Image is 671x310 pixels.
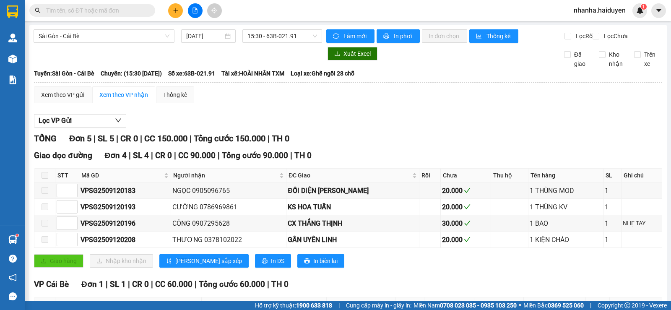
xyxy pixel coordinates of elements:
[175,256,242,266] span: [PERSON_NAME] sắp xếp
[174,151,176,160] span: |
[523,301,584,310] span: Miền Bắc
[55,169,79,182] th: STT
[16,234,18,237] sup: 1
[271,279,289,289] span: TH 0
[81,202,169,212] div: VPSG2509120193
[486,31,512,41] span: Thống kê
[247,30,317,42] span: 15:30 - 63B-021.91
[151,151,153,160] span: |
[115,117,122,124] span: down
[190,133,192,143] span: |
[624,302,630,308] span: copyright
[288,185,418,196] div: ĐỐI DIỆN [PERSON_NAME]
[605,185,620,196] div: 1
[383,33,390,40] span: printer
[144,133,187,143] span: CC 150.000
[343,31,368,41] span: Làm mới
[34,279,69,289] span: VP Cái Bè
[442,234,489,245] div: 20.000
[288,202,418,212] div: KS HOA TUẤN
[34,254,83,268] button: uploadGiao hàng
[641,50,663,68] span: Trên xe
[530,185,602,196] div: 1 THÙNG MOD
[603,169,622,182] th: SL
[69,133,91,143] span: Đơn 5
[199,279,265,289] span: Tổng cước 60.000
[151,279,153,289] span: |
[168,69,215,78] span: Số xe: 63B-021.91
[155,279,192,289] span: CC 60.000
[132,279,149,289] span: CR 0
[651,3,666,18] button: caret-down
[528,169,604,182] th: Tên hàng
[346,301,411,310] span: Cung cấp máy in - giấy in:
[519,304,521,307] span: ⚪️
[116,133,118,143] span: |
[601,31,629,41] span: Lọc Chưa
[163,90,187,99] div: Thống kê
[221,69,284,78] span: Tài xế: HOÀI NHÂN TXM
[79,232,171,248] td: VPSG2509120208
[106,279,108,289] span: |
[442,185,489,196] div: 20.000
[81,218,169,229] div: VPSG2509120196
[530,218,602,229] div: 1 BAO
[304,258,310,265] span: printer
[79,215,171,232] td: VPSG2509120196
[81,300,193,309] span: Mã GD
[129,151,131,160] span: |
[110,279,126,289] span: SL 1
[377,29,420,43] button: printerIn phơi
[173,8,179,13] span: plus
[34,133,57,143] span: TỔNG
[636,7,644,14] img: icon-new-feature
[622,169,662,182] th: Ghi chú
[81,185,169,196] div: VPSG2509120183
[172,185,285,196] div: NGỌC 0905096765
[81,234,169,245] div: VPSG2509120208
[440,302,517,309] strong: 0708 023 035 - 0935 103 250
[46,6,145,15] input: Tìm tên, số ĐT hoặc mã đơn
[343,49,371,58] span: Xuất Excel
[41,90,84,99] div: Xem theo VP gửi
[172,234,285,245] div: THƯƠNG 0378102022
[133,151,149,160] span: SL 4
[222,151,288,160] span: Tổng cước 90.000
[204,300,318,309] span: Người nhận
[255,301,332,310] span: Hỗ trợ kỹ thuật:
[34,70,94,77] b: Tuyến: Sài Gòn - Cái Bè
[571,50,593,68] span: Đã giao
[464,220,471,227] span: check
[90,254,153,268] button: downloadNhập kho nhận
[94,133,96,143] span: |
[296,302,332,309] strong: 1900 633 818
[188,3,203,18] button: file-add
[289,171,411,180] span: ĐC Giao
[567,5,632,16] span: nhanha.haiduyen
[166,258,172,265] span: sort-ascending
[267,279,269,289] span: |
[334,51,340,57] span: download
[39,115,72,126] span: Lọc VP Gửi
[34,114,126,128] button: Lọc VP Gửi
[35,8,41,13] span: search
[155,151,172,160] span: CR 0
[98,133,114,143] span: SL 5
[9,292,17,300] span: message
[414,301,517,310] span: Miền Nam
[140,133,142,143] span: |
[641,4,647,10] sup: 1
[168,3,183,18] button: plus
[590,301,591,310] span: |
[7,5,18,18] img: logo-vxr
[326,29,375,43] button: syncLàm mới
[9,274,17,281] span: notification
[81,279,104,289] span: Đơn 1
[211,8,217,13] span: aim
[39,30,169,42] span: Sài Gòn - Cái Bè
[159,254,249,268] button: sort-ascending[PERSON_NAME] sắp xếp
[120,133,138,143] span: CR 0
[530,202,602,212] div: 1 THÙNG KV
[81,171,162,180] span: Mã GD
[288,218,418,229] div: CX THẮNG THỊNH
